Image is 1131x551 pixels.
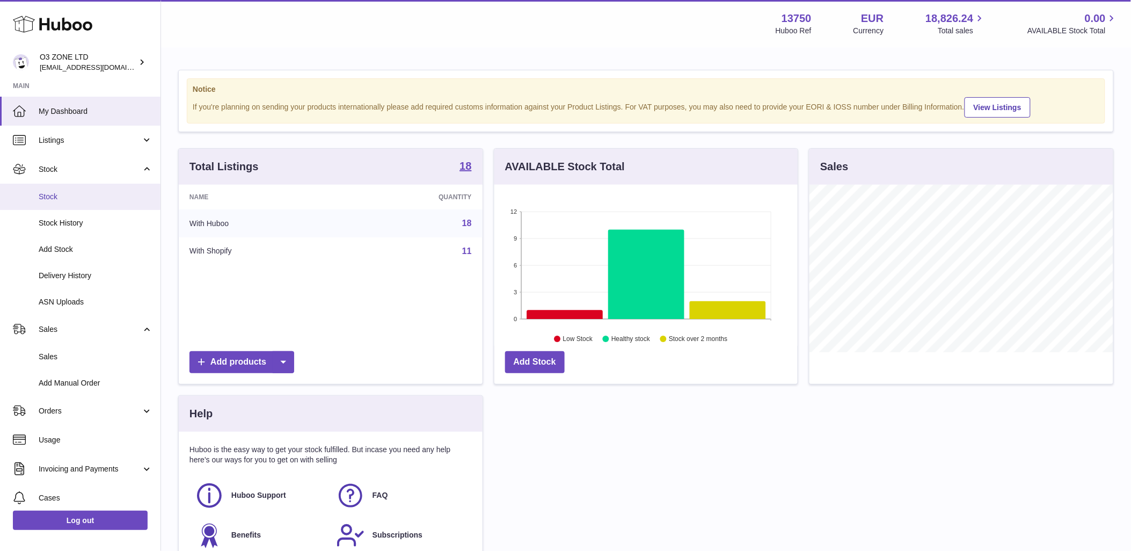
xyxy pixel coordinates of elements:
td: With Huboo [179,209,342,237]
span: Usage [39,435,152,445]
div: If you're planning on sending your products internationally please add required customs informati... [193,96,1099,118]
text: Healthy stock [611,336,651,343]
a: View Listings [965,97,1031,118]
a: 0.00 AVAILABLE Stock Total [1027,11,1118,36]
span: My Dashboard [39,106,152,117]
text: 6 [514,262,517,269]
a: Log out [13,511,148,530]
a: Add products [189,351,294,373]
text: 12 [510,208,517,215]
p: Huboo is the easy way to get your stock fulfilled. But incase you need any help here's our ways f... [189,445,472,465]
div: O3 ZONE LTD [40,52,136,73]
span: Add Manual Order [39,378,152,388]
a: Huboo Support [195,481,325,510]
h3: Help [189,407,213,421]
span: Huboo Support [231,490,286,501]
span: Add Stock [39,244,152,255]
a: Benefits [195,521,325,550]
text: 3 [514,289,517,295]
span: AVAILABLE Stock Total [1027,26,1118,36]
span: Sales [39,324,141,335]
span: Subscriptions [373,530,422,540]
text: Low Stock [563,336,593,343]
strong: Notice [193,84,1099,95]
span: Stock [39,164,141,175]
span: Sales [39,352,152,362]
text: 9 [514,235,517,242]
th: Quantity [342,185,483,209]
a: 11 [462,247,472,256]
h3: Total Listings [189,160,259,174]
img: hello@o3zoneltd.co.uk [13,54,29,70]
span: 18,826.24 [925,11,973,26]
span: Stock [39,192,152,202]
strong: 13750 [782,11,812,26]
span: Benefits [231,530,261,540]
th: Name [179,185,342,209]
a: Add Stock [505,351,565,373]
a: FAQ [336,481,466,510]
a: 18 [459,161,471,173]
span: FAQ [373,490,388,501]
text: Stock over 2 months [669,336,727,343]
a: 18,826.24 Total sales [925,11,986,36]
span: [EMAIL_ADDRESS][DOMAIN_NAME] [40,63,158,71]
span: ASN Uploads [39,297,152,307]
h3: AVAILABLE Stock Total [505,160,625,174]
div: Currency [853,26,884,36]
text: 0 [514,316,517,322]
h3: Sales [820,160,848,174]
strong: EUR [861,11,884,26]
span: Total sales [938,26,986,36]
strong: 18 [459,161,471,171]
span: Stock History [39,218,152,228]
span: Delivery History [39,271,152,281]
span: 0.00 [1085,11,1106,26]
a: 18 [462,219,472,228]
td: With Shopify [179,237,342,265]
span: Orders [39,406,141,416]
span: Invoicing and Payments [39,464,141,474]
a: Subscriptions [336,521,466,550]
div: Huboo Ref [776,26,812,36]
span: Cases [39,493,152,503]
span: Listings [39,135,141,146]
